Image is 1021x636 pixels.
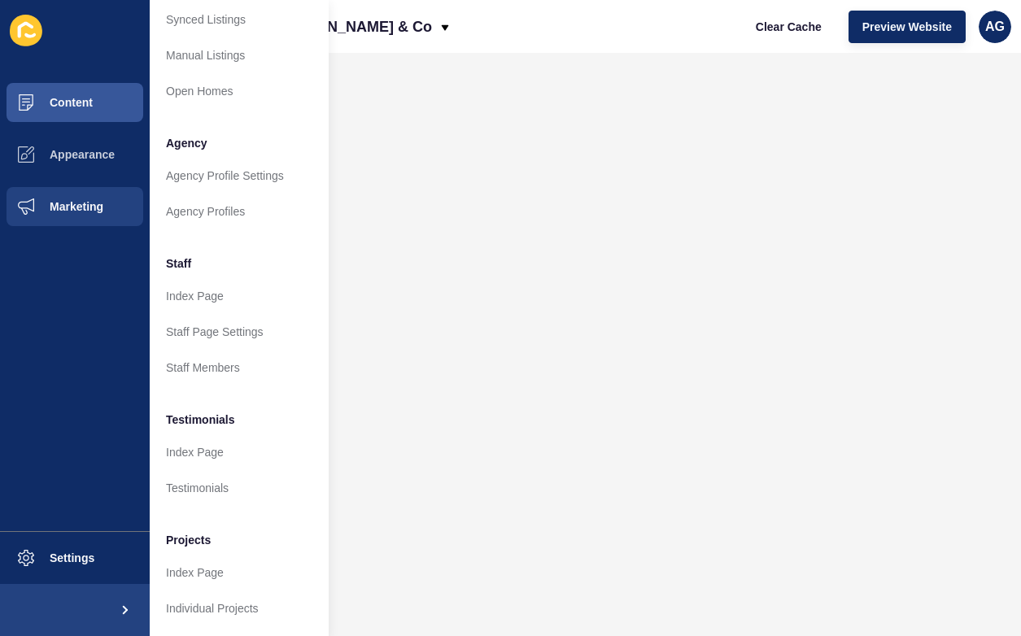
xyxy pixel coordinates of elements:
a: Open Homes [150,73,329,109]
a: Agency Profile Settings [150,158,329,194]
a: Staff Page Settings [150,314,329,350]
a: Index Page [150,278,329,314]
a: Agency Profiles [150,194,329,229]
a: Testimonials [150,470,329,506]
a: Individual Projects [150,590,329,626]
span: Clear Cache [756,19,822,35]
button: Preview Website [849,11,966,43]
a: Index Page [150,555,329,590]
a: Index Page [150,434,329,470]
span: Projects [166,532,211,548]
span: Testimonials [166,412,235,428]
button: Clear Cache [742,11,836,43]
span: Staff [166,255,191,272]
span: AG [985,19,1005,35]
span: Preview Website [862,19,952,35]
span: Agency [166,135,207,151]
a: Staff Members [150,350,329,386]
a: Manual Listings [150,37,329,73]
a: Synced Listings [150,2,329,37]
